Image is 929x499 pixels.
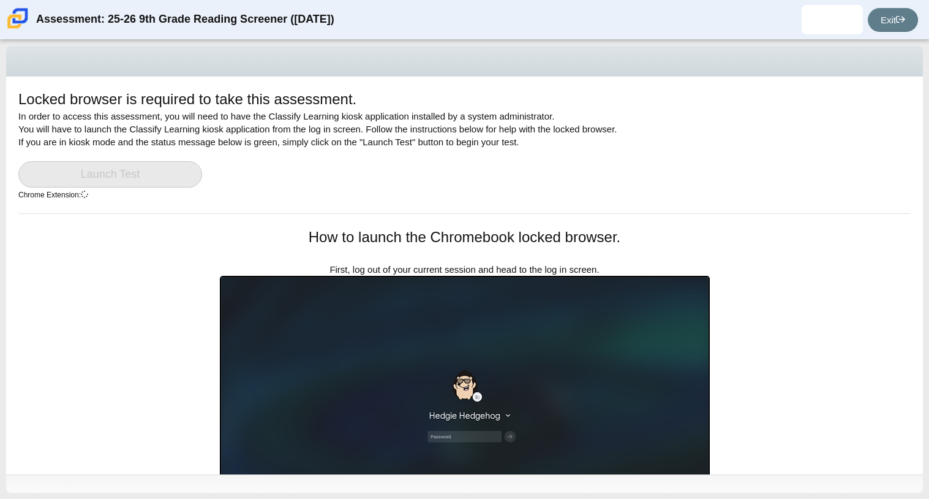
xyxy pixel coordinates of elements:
h1: How to launch the Chromebook locked browser. [220,227,710,248]
a: Exit [868,8,918,32]
a: Carmen School of Science & Technology [5,23,31,33]
div: Assessment: 25-26 9th Grade Reading Screener ([DATE]) [36,5,334,34]
a: Launch Test [18,161,202,188]
img: taliyah.darby.UkroTg [822,10,842,29]
div: In order to access this assessment, you will need to have the Classify Learning kiosk application... [18,89,911,213]
img: Carmen School of Science & Technology [5,6,31,31]
h1: Locked browser is required to take this assessment. [18,89,356,110]
small: Chrome Extension: [18,191,88,199]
